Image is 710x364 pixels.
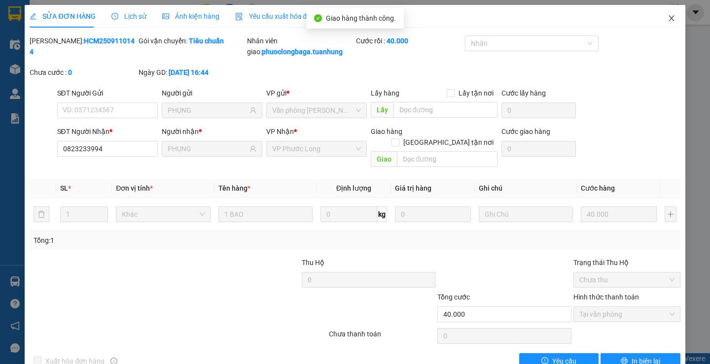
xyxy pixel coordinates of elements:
[501,89,546,97] label: Cước lấy hàng
[573,293,639,301] label: Hình thức thanh toán
[501,141,576,157] input: Cước giao hàng
[168,143,248,154] input: Tên người nhận
[57,36,65,44] span: phone
[169,68,209,76] b: [DATE] 16:44
[475,179,577,198] th: Ghi chú
[60,184,68,192] span: SL
[501,102,576,118] input: Cước lấy hàng
[399,137,497,148] span: [GEOGRAPHIC_DATA] tận nơi
[162,126,262,137] div: Người nhận
[371,102,393,118] span: Lấy
[326,14,396,22] span: Giao hàng thành công.
[579,272,674,287] span: Chưa thu
[30,12,95,20] span: SỬA ĐƠN HÀNG
[247,35,354,57] div: Nhân viên giao:
[581,206,657,222] input: 0
[393,102,497,118] input: Dọc đường
[665,206,676,222] button: plus
[162,12,219,20] span: Ảnh kiện hàng
[162,88,262,99] div: Người gửi
[395,206,471,222] input: 0
[34,206,49,222] button: delete
[168,105,248,116] input: Tên người gửi
[111,13,118,20] span: clock-circle
[356,35,463,46] div: Cước rồi :
[581,184,615,192] span: Cước hàng
[218,184,250,192] span: Tên hàng
[122,207,204,222] span: Khác
[455,88,497,99] span: Lấy tận nơi
[162,13,169,20] span: picture
[139,67,246,78] div: Ngày GD:
[272,103,361,118] span: Văn phòng Hồ Chí Minh
[262,48,343,56] b: phuoclongbaga.tuanhung
[387,37,408,45] b: 40.000
[579,307,674,322] span: Tại văn phòng
[266,128,294,135] span: VP Nhận
[302,259,324,266] span: Thu Hộ
[4,62,134,78] b: GỬI : VP Phước Long
[57,88,158,99] div: SĐT Người Gửi
[371,89,399,97] span: Lấy hàng
[57,126,158,137] div: SĐT Người Nhận
[501,128,550,135] label: Cước giao hàng
[336,184,371,192] span: Định lượng
[57,24,65,32] span: environment
[30,13,36,20] span: edit
[4,34,188,46] li: 02839.63.63.63
[30,67,137,78] div: Chưa cước :
[235,12,339,20] span: Yêu cầu xuất hóa đơn điện tử
[249,107,256,114] span: user
[266,88,367,99] div: VP gửi
[111,12,146,20] span: Lịch sử
[235,13,243,21] img: icon
[328,329,437,346] div: Chưa thanh toán
[371,128,402,135] span: Giao hàng
[658,5,685,33] button: Close
[314,14,322,22] span: check-circle
[139,35,246,46] div: Gói vận chuyển:
[218,206,313,222] input: VD: Bàn, Ghế
[249,145,256,152] span: user
[57,6,140,19] b: [PERSON_NAME]
[34,235,275,246] div: Tổng: 1
[397,151,497,167] input: Dọc đường
[116,184,153,192] span: Đơn vị tính
[377,206,387,222] span: kg
[668,14,675,22] span: close
[272,141,361,156] span: VP Phước Long
[437,293,470,301] span: Tổng cước
[189,37,224,45] b: Tiêu chuẩn
[573,257,680,268] div: Trạng thái Thu Hộ
[30,35,137,57] div: [PERSON_NAME]:
[395,184,431,192] span: Giá trị hàng
[4,22,188,34] li: 85 [PERSON_NAME]
[68,68,72,76] b: 0
[479,206,573,222] input: Ghi Chú
[371,151,397,167] span: Giao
